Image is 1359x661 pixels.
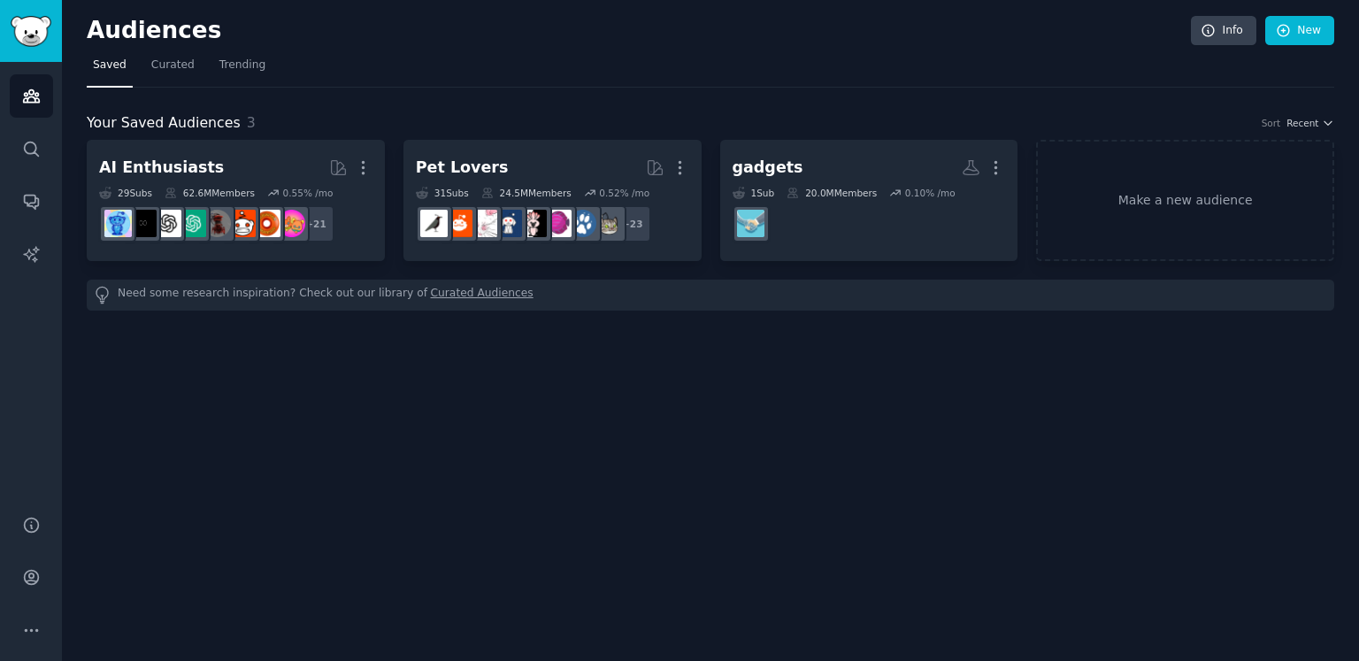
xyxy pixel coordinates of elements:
[519,210,547,237] img: parrots
[1262,117,1281,129] div: Sort
[420,210,448,237] img: birding
[278,210,305,237] img: aww
[1191,16,1256,46] a: Info
[905,187,956,199] div: 0.10 % /mo
[720,140,1018,261] a: gadgets1Sub20.0MMembers0.10% /motechnology
[1036,140,1334,261] a: Make a new audience
[87,17,1191,45] h2: Audiences
[247,114,256,131] span: 3
[569,210,596,237] img: dogs
[1265,16,1334,46] a: New
[733,187,775,199] div: 1 Sub
[416,157,509,179] div: Pet Lovers
[154,210,181,237] img: OpenAI
[129,210,157,237] img: ArtificialInteligence
[599,187,649,199] div: 0.52 % /mo
[87,112,241,135] span: Your Saved Audiences
[614,205,651,242] div: + 23
[282,187,333,199] div: 0.55 % /mo
[11,16,51,47] img: GummySearch logo
[470,210,497,237] img: RATS
[594,210,621,237] img: cats
[87,51,133,88] a: Saved
[228,210,256,237] img: AmIOverreacting
[203,210,231,237] img: robotics
[297,205,334,242] div: + 21
[87,140,385,261] a: AI Enthusiasts29Subs62.6MMembers0.55% /mo+21awwOldSkatersAmIOverreactingroboticsChatGPTOpenAIArti...
[431,286,534,304] a: Curated Audiences
[213,51,272,88] a: Trending
[219,58,265,73] span: Trending
[481,187,572,199] div: 24.5M Members
[93,58,127,73] span: Saved
[416,187,469,199] div: 31 Sub s
[104,210,132,237] img: artificial
[87,280,1334,311] div: Need some research inspiration? Check out our library of
[737,210,764,237] img: technology
[544,210,572,237] img: Aquariums
[179,210,206,237] img: ChatGPT
[733,157,803,179] div: gadgets
[495,210,522,237] img: dogswithjobs
[1286,117,1334,129] button: Recent
[165,187,255,199] div: 62.6M Members
[1286,117,1318,129] span: Recent
[403,140,702,261] a: Pet Lovers31Subs24.5MMembers0.52% /mo+23catsdogsAquariumsparrotsdogswithjobsRATSBeardedDragonsbir...
[253,210,280,237] img: OldSkaters
[99,157,224,179] div: AI Enthusiasts
[145,51,201,88] a: Curated
[151,58,195,73] span: Curated
[99,187,152,199] div: 29 Sub s
[787,187,877,199] div: 20.0M Members
[445,210,472,237] img: BeardedDragons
